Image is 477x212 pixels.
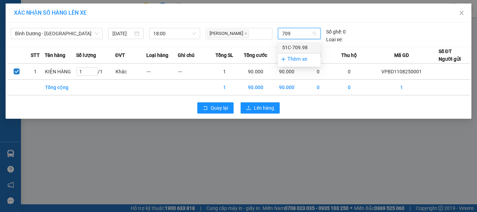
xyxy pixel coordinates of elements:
span: up [92,68,96,72]
td: 1 [26,64,45,80]
b: Phiếu giao hàng [66,45,131,53]
td: 0 [302,80,333,95]
td: / 1 [76,64,116,80]
td: Khác [115,64,146,80]
span: Bình Dương - Đắk Lắk [15,28,98,39]
span: XÁC NHẬN SỐ HÀNG LÊN XE [14,9,87,16]
input: 11/08/2025 [112,30,133,37]
span: Số ghế: [326,28,342,36]
div: 51C-709.98 [282,44,316,51]
td: 90.000 [271,80,302,95]
span: Loại xe: [326,36,343,43]
td: Tổng cộng [45,80,76,95]
td: 90.000 [240,64,271,80]
td: 0 [333,80,365,95]
span: Tên hàng [45,51,65,59]
div: Thêm xe [278,53,321,65]
td: VPBD1108250001 [365,64,439,80]
span: Increase Value [90,68,97,72]
button: Close [452,3,471,23]
td: 0 [302,64,333,80]
td: 1 [365,80,439,95]
span: down [92,72,96,76]
span: Quay lại [211,104,228,112]
td: 90.000 [271,64,302,80]
span: Tổng cước [244,51,267,59]
span: ĐVT [115,51,125,59]
td: --- [146,64,177,80]
button: uploadLên hàng [241,102,280,114]
span: plus [281,57,286,62]
li: Tổng kho TTC [PERSON_NAME], Đường 10, [PERSON_NAME], Dĩ An [39,17,159,35]
button: rollbackQuay lại [197,102,234,114]
span: [PERSON_NAME] [207,30,249,38]
span: STT [31,51,40,59]
span: close [244,32,248,35]
td: 0 [333,64,365,80]
div: Số ĐT Người gửi [439,47,461,63]
span: Mã GD [394,51,409,59]
span: Số lượng [76,51,96,59]
td: --- [178,64,209,80]
span: Tổng SL [215,51,233,59]
span: close [459,10,464,16]
td: 90.000 [240,80,271,95]
span: Thu hộ [341,51,357,59]
span: Decrease Value [90,72,97,75]
span: upload [246,105,251,111]
td: 1 [209,64,240,80]
b: Hồng Đức Express [61,8,136,17]
td: KIỆN HÀNG [45,64,76,80]
span: Lên hàng [254,104,274,112]
td: 1 [209,80,240,95]
div: 0 [326,28,346,36]
span: Loại hàng [146,51,168,59]
img: logo.jpg [9,9,44,44]
li: Hotline: 0786454126 [39,35,159,43]
span: 18:00 [153,28,196,39]
span: Ghi chú [178,51,195,59]
span: rollback [203,105,208,111]
div: 51C-709.98 [278,42,321,53]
